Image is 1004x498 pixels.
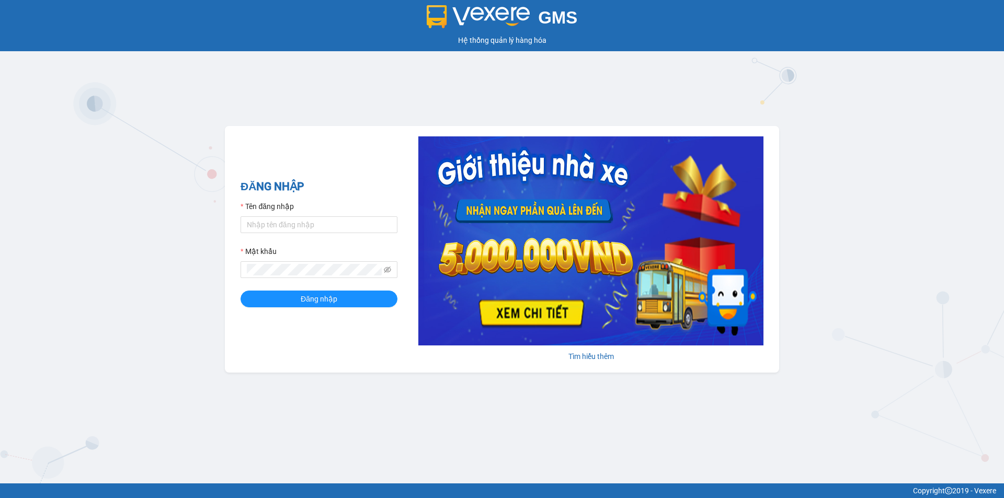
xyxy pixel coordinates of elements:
button: Đăng nhập [241,291,397,307]
a: GMS [427,16,578,24]
div: Hệ thống quản lý hàng hóa [3,34,1001,46]
label: Tên đăng nhập [241,201,294,212]
img: banner-0 [418,136,763,345]
h2: ĐĂNG NHẬP [241,178,397,195]
div: Tìm hiểu thêm [418,351,763,362]
span: Đăng nhập [301,293,337,305]
img: logo 2 [427,5,530,28]
input: Mật khẩu [247,264,382,275]
span: GMS [538,8,577,27]
div: Copyright 2019 - Vexere [8,485,996,496]
span: eye-invisible [384,266,391,273]
span: copyright [945,487,952,494]
input: Tên đăng nhập [241,216,397,233]
label: Mật khẩu [241,246,277,257]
